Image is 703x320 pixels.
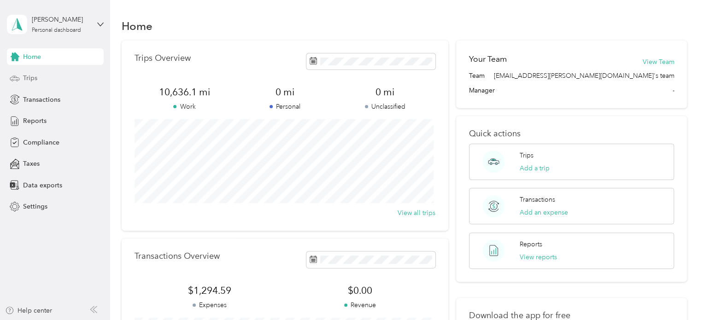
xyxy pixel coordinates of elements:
p: Quick actions [469,129,674,139]
span: Taxes [23,159,40,169]
button: Add a trip [520,163,550,173]
p: Unclassified [335,102,435,111]
span: 0 mi [234,86,335,99]
span: [EMAIL_ADDRESS][PERSON_NAME][DOMAIN_NAME]'s team [493,71,674,81]
button: Help center [5,306,52,315]
span: Home [23,52,41,62]
p: Transactions [520,195,555,204]
span: 10,636.1 mi [135,86,235,99]
p: Work [135,102,235,111]
div: [PERSON_NAME] [32,15,89,24]
span: Transactions [23,95,60,105]
p: Transactions Overview [135,251,220,261]
span: Manager [469,86,495,95]
button: View reports [520,252,557,262]
span: Settings [23,202,47,211]
button: View all trips [398,208,435,218]
span: 0 mi [335,86,435,99]
p: Revenue [285,300,435,310]
h2: Your Team [469,53,507,65]
p: Expenses [135,300,285,310]
button: Add an expense [520,208,568,217]
button: View Team [642,57,674,67]
span: Data exports [23,180,62,190]
p: Reports [520,239,542,249]
span: - [672,86,674,95]
p: Personal [234,102,335,111]
span: Trips [23,73,37,83]
iframe: Everlance-gr Chat Button Frame [651,268,703,320]
p: Trips Overview [135,53,191,63]
span: Team [469,71,485,81]
span: Compliance [23,138,59,147]
h1: Home [122,21,152,31]
span: Reports [23,116,47,126]
div: Personal dashboard [32,28,81,33]
span: $1,294.59 [135,284,285,297]
span: $0.00 [285,284,435,297]
p: Trips [520,151,533,160]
